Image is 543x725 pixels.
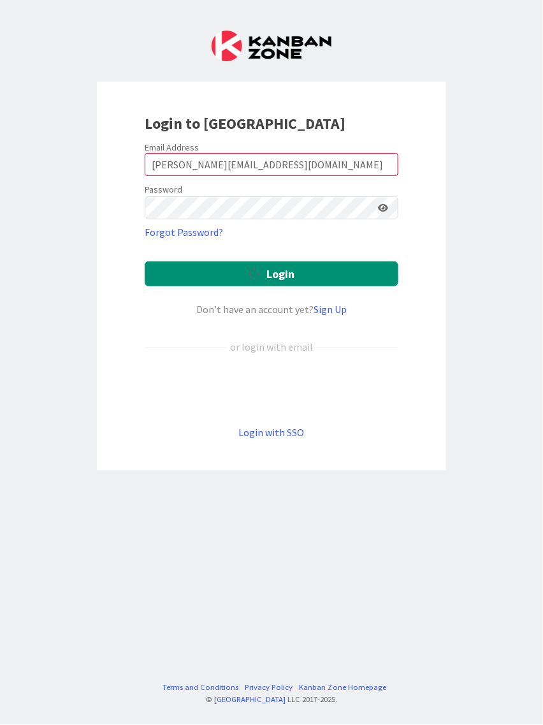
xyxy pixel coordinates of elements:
label: Email Address [145,142,199,153]
b: Login to [GEOGRAPHIC_DATA] [145,114,345,133]
a: Login with SSO [239,426,305,439]
img: Kanban Zone [212,31,331,61]
a: Forgot Password? [145,224,223,240]
label: Password [145,183,182,196]
a: Privacy Policy [245,682,293,694]
div: © LLC 2017- 2025 . [157,694,387,706]
iframe: Sign in with Google Button [138,376,405,404]
div: Don’t have an account yet? [145,302,398,317]
a: Kanban Zone Homepage [300,682,387,694]
button: Login [145,261,398,286]
a: Terms and Conditions [163,682,239,694]
a: [GEOGRAPHIC_DATA] [214,694,286,705]
div: or login with email [227,339,316,355]
a: Sign Up [314,303,347,316]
